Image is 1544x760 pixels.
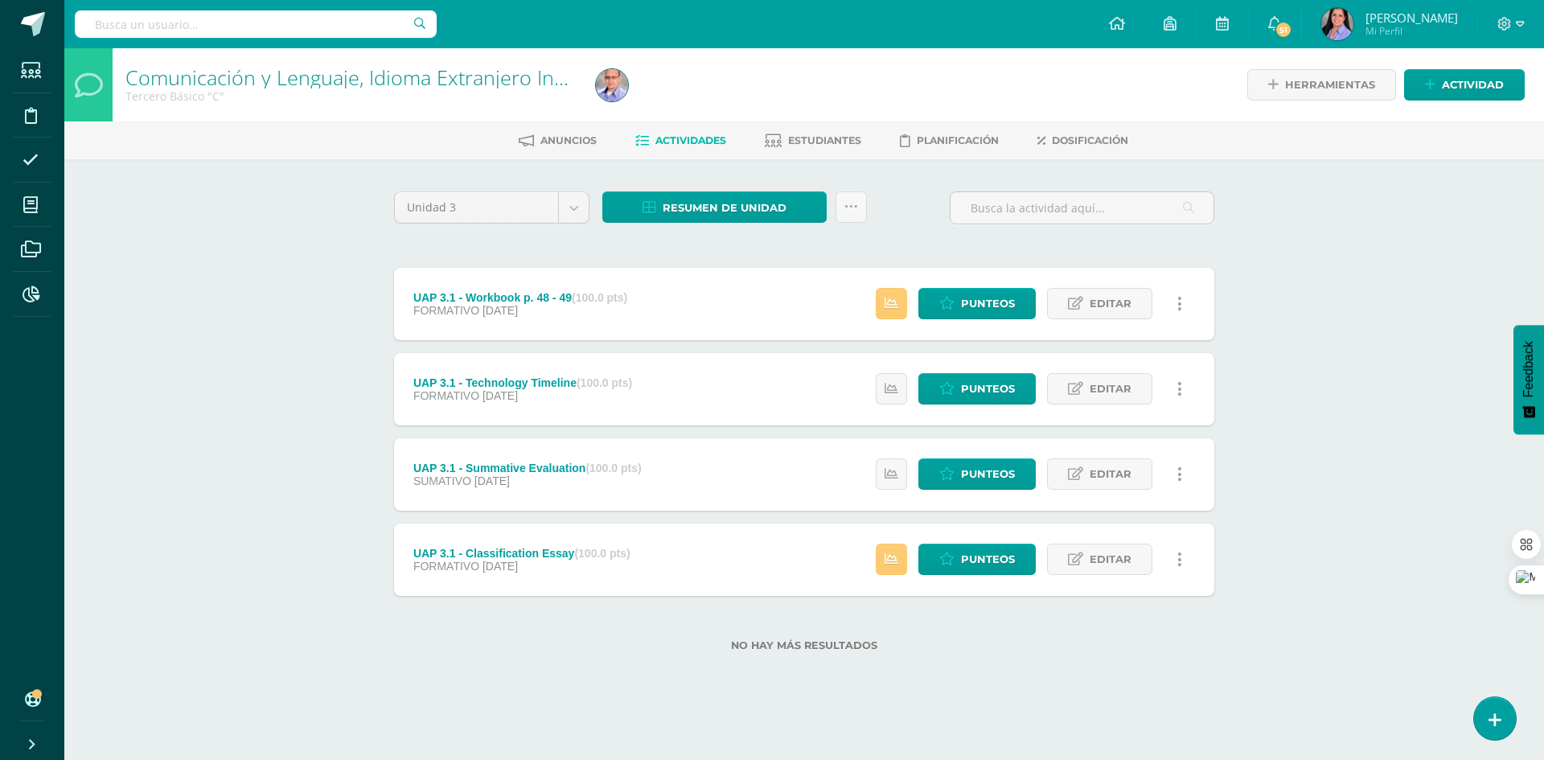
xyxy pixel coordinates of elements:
a: Punteos [918,373,1036,405]
input: Busca la actividad aquí... [951,192,1213,224]
a: Punteos [918,544,1036,575]
span: Dosificación [1052,134,1128,146]
span: Editar [1090,289,1131,318]
h1: Comunicación y Lenguaje, Idioma Extranjero Inglés [125,66,577,88]
span: Punteos [961,544,1015,574]
a: Punteos [918,288,1036,319]
a: Dosificación [1037,128,1128,154]
span: Anuncios [540,134,597,146]
span: Punteos [961,459,1015,489]
div: UAP 3.1 - Workbook p. 48 - 49 [413,291,627,304]
label: No hay más resultados [394,639,1214,651]
img: a8d06d2de00d44b03218597b7632f245.png [1321,8,1353,40]
a: Estudiantes [765,128,861,154]
span: [DATE] [482,389,518,402]
span: [DATE] [482,560,518,573]
span: FORMATIVO [413,389,479,402]
span: 51 [1275,21,1292,39]
span: Herramientas [1285,70,1375,100]
div: UAP 3.1 - Summative Evaluation [413,462,642,474]
a: Resumen de unidad [602,191,827,223]
span: SUMATIVO [413,474,471,487]
span: Actividades [655,134,726,146]
a: Actividad [1404,69,1525,101]
span: [PERSON_NAME] [1365,10,1458,26]
span: Punteos [961,374,1015,404]
span: Planificación [917,134,999,146]
a: Actividades [635,128,726,154]
span: [DATE] [482,304,518,317]
input: Busca un usuario... [75,10,437,38]
a: Herramientas [1247,69,1396,101]
div: UAP 3.1 - Classification Essay [413,547,630,560]
button: Feedback - Mostrar encuesta [1513,325,1544,434]
span: Mi Perfil [1365,24,1458,38]
div: Tercero Básico 'C' [125,88,577,104]
span: Actividad [1442,70,1504,100]
span: Estudiantes [788,134,861,146]
strong: (100.0 pts) [585,462,641,474]
strong: (100.0 pts) [577,376,632,389]
span: FORMATIVO [413,304,479,317]
strong: (100.0 pts) [574,547,630,560]
span: Editar [1090,459,1131,489]
div: UAP 3.1 - Technology Timeline [413,376,632,389]
span: FORMATIVO [413,560,479,573]
span: Resumen de unidad [663,193,786,223]
span: Editar [1090,544,1131,574]
span: Feedback [1521,341,1536,397]
a: Anuncios [519,128,597,154]
span: Editar [1090,374,1131,404]
img: 6631882797e12c53e037b4c09ade73fd.png [596,69,628,101]
a: Unidad 3 [395,192,589,223]
a: Comunicación y Lenguaje, Idioma Extranjero Inglés [125,64,590,91]
span: Punteos [961,289,1015,318]
span: Unidad 3 [407,192,546,223]
strong: (100.0 pts) [572,291,627,304]
a: Planificación [900,128,999,154]
a: Punteos [918,458,1036,490]
span: [DATE] [474,474,510,487]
